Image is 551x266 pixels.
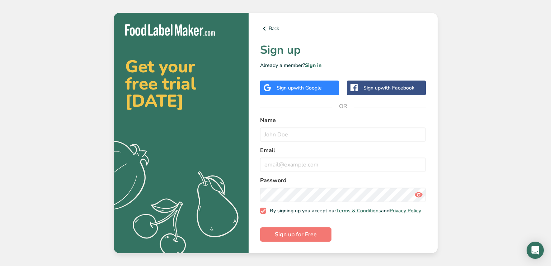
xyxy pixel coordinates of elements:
a: Privacy Policy [390,207,421,214]
a: Terms & Conditions [336,207,381,214]
div: Sign up [277,84,322,92]
h2: Get your free trial [DATE] [125,58,237,110]
a: Back [260,24,426,33]
span: with Facebook [381,84,414,91]
p: Already a member? [260,62,426,69]
img: Food Label Maker [125,24,215,36]
span: OR [332,96,354,117]
a: Sign in [305,62,321,69]
div: Sign up [363,84,414,92]
label: Email [260,146,426,155]
label: Password [260,176,426,185]
label: Name [260,116,426,125]
span: By signing up you accept our and [266,208,421,214]
input: email@example.com [260,158,426,172]
span: with Google [294,84,322,91]
h1: Sign up [260,42,426,59]
button: Sign up for Free [260,227,331,242]
span: Sign up for Free [275,230,317,239]
input: John Doe [260,127,426,142]
div: Open Intercom Messenger [527,242,544,259]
